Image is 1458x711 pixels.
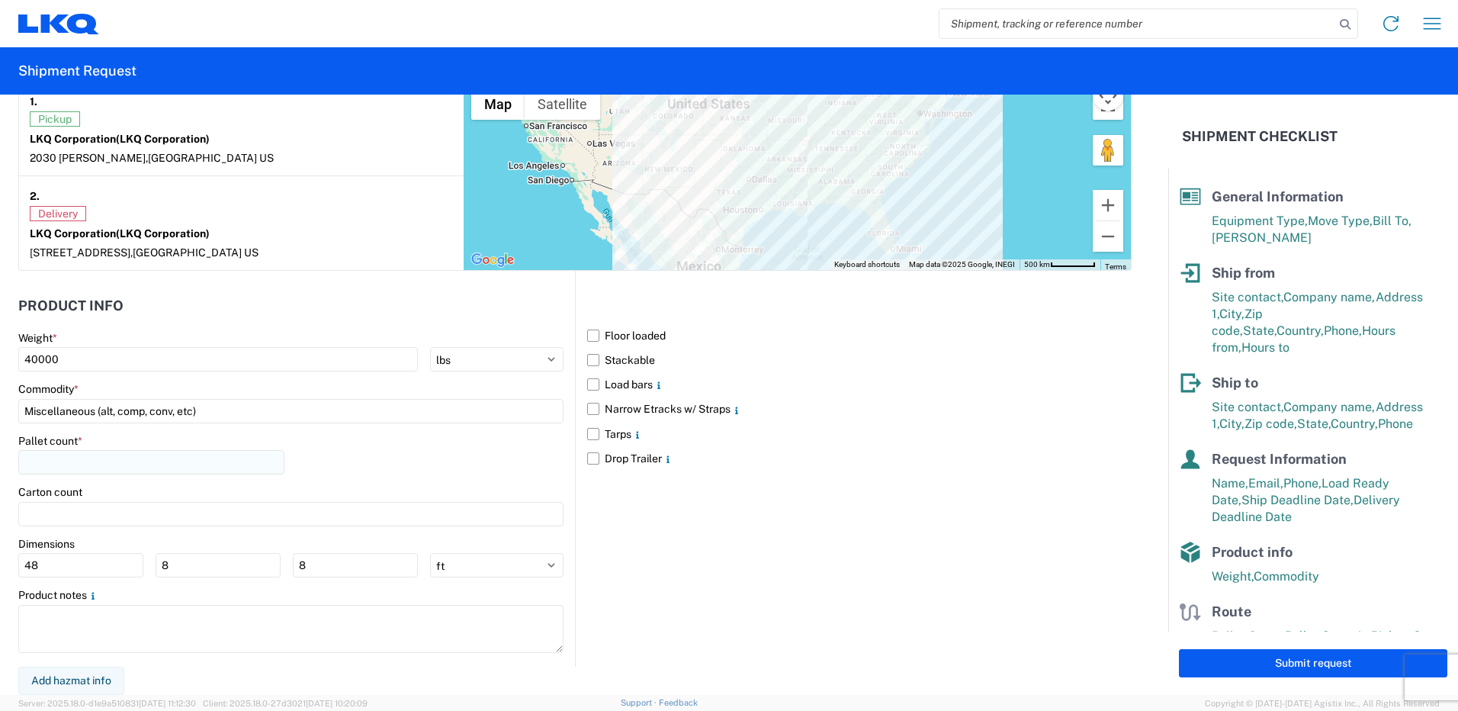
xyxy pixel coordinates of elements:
[1105,262,1126,271] a: Terms
[659,698,698,707] a: Feedback
[1212,569,1254,584] span: Weight,
[1283,400,1376,414] span: Company name,
[30,92,37,111] strong: 1.
[587,348,1132,372] label: Stackable
[525,89,600,120] button: Show satellite imagery
[1244,417,1297,431] span: Zip code,
[587,372,1132,397] label: Load bars
[139,699,196,708] span: [DATE] 11:12:30
[1212,544,1293,560] span: Product info
[1212,265,1275,281] span: Ship from
[1297,417,1331,431] span: State,
[834,259,900,270] button: Keyboard shortcuts
[203,699,368,708] span: Client: 2025.18.0-27d3021
[30,111,80,127] span: Pickup
[1093,80,1123,111] button: Map camera controls
[587,446,1132,471] label: Drop Trailer
[909,260,1015,269] span: Map data ©2025 Google, INEGI
[1243,323,1277,338] span: State,
[1093,190,1123,220] button: Zoom in
[1378,417,1413,431] span: Phone
[1373,214,1411,228] span: Bill To,
[1093,135,1123,166] button: Drag Pegman onto the map to open Street View
[18,667,124,695] button: Add hazmat info
[18,62,136,80] h2: Shipment Request
[1241,493,1354,507] span: Ship Deadline Date,
[18,485,82,499] label: Carton count
[18,331,57,345] label: Weight
[1219,417,1244,431] span: City,
[1024,260,1050,269] span: 500 km
[18,553,143,577] input: L
[1283,290,1376,304] span: Company name,
[30,152,148,164] span: 2030 [PERSON_NAME],
[1212,290,1283,304] span: Site contact,
[18,382,79,396] label: Commodity
[587,422,1132,446] label: Tarps
[30,133,210,145] strong: LKQ Corporation
[1308,214,1373,228] span: Move Type,
[156,553,281,577] input: W
[133,246,259,259] span: [GEOGRAPHIC_DATA] US
[587,323,1132,348] label: Floor loaded
[1182,127,1338,146] h2: Shipment Checklist
[1212,400,1283,414] span: Site contact,
[1219,307,1244,321] span: City,
[30,246,133,259] span: [STREET_ADDRESS],
[18,699,196,708] span: Server: 2025.18.0-d1e9a510831
[1205,697,1440,710] span: Copyright © [DATE]-[DATE] Agistix Inc., All Rights Reserved
[1212,629,1285,643] span: Pallet Count,
[1324,323,1362,338] span: Phone,
[18,588,99,602] label: Product notes
[1093,221,1123,252] button: Zoom out
[148,152,274,164] span: [GEOGRAPHIC_DATA] US
[1241,340,1289,355] span: Hours to
[1212,188,1344,204] span: General Information
[1212,375,1258,391] span: Ship to
[30,187,40,206] strong: 2.
[293,553,418,577] input: H
[1212,476,1248,491] span: Name,
[1020,259,1100,270] button: Map Scale: 500 km per 56 pixels
[18,298,124,314] h2: Product Info
[467,250,518,270] a: Open this area in Google Maps (opens a new window)
[30,227,210,240] strong: LKQ Corporation
[116,133,210,145] span: (LKQ Corporation)
[18,537,75,551] label: Dimensions
[1248,476,1283,491] span: Email,
[1212,629,1447,660] span: Pallet Count in Pickup Stops equals Pallet Count in delivery stops
[939,9,1334,38] input: Shipment, tracking or reference number
[1331,417,1378,431] span: Country,
[116,227,210,240] span: (LKQ Corporation)
[306,699,368,708] span: [DATE] 10:20:09
[30,206,86,221] span: Delivery
[621,698,659,707] a: Support
[1212,451,1347,467] span: Request Information
[1283,476,1322,491] span: Phone,
[471,89,525,120] button: Show street map
[1254,569,1319,584] span: Commodity
[1212,230,1312,245] span: [PERSON_NAME]
[18,434,82,448] label: Pallet count
[1212,603,1251,619] span: Route
[1212,214,1308,228] span: Equipment Type,
[587,397,1132,421] label: Narrow Etracks w/ Straps
[467,250,518,270] img: Google
[1179,649,1447,677] button: Submit request
[1277,323,1324,338] span: Country,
